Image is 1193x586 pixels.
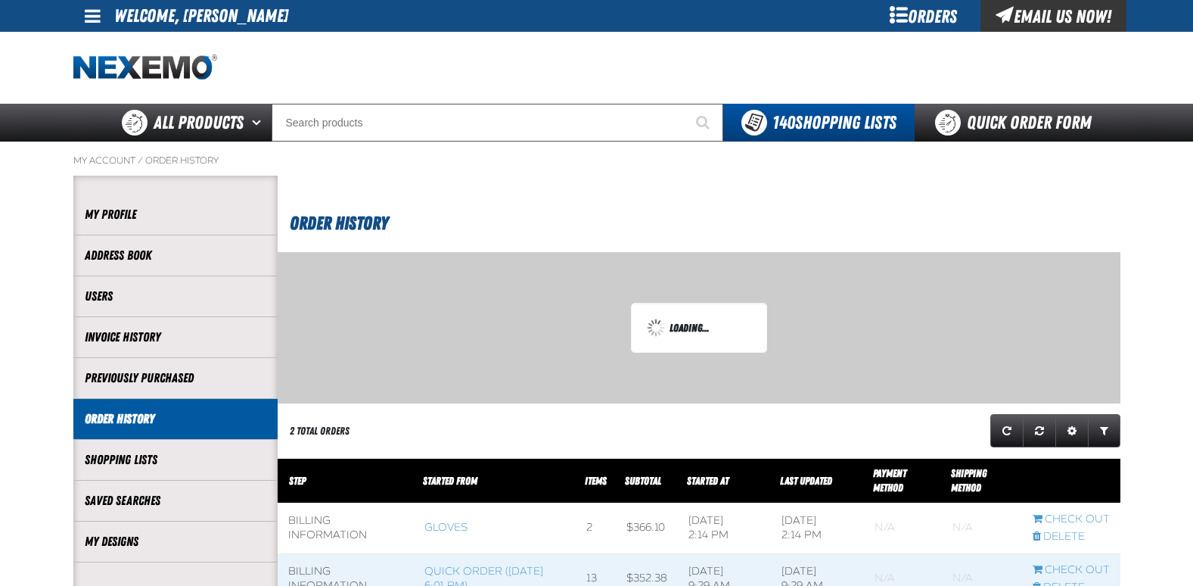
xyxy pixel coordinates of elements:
[85,451,266,469] a: Shopping Lists
[85,410,266,428] a: Order History
[85,369,266,387] a: Previously Purchased
[864,503,942,554] td: Blank
[915,104,1120,142] a: Quick Order Form
[272,104,723,142] input: Search
[423,475,477,487] span: Started From
[990,414,1024,447] a: Refresh grid action
[616,503,678,554] td: $366.10
[138,154,143,167] span: /
[73,55,217,81] img: Nexemo logo
[247,104,272,142] button: Open All Products pages
[1088,414,1120,447] a: Expand or Collapse Grid Filters
[85,206,266,223] a: My Profile
[942,503,1022,554] td: Blank
[576,503,616,554] td: 2
[1022,459,1120,503] th: Row actions
[424,521,468,534] a: GLOVES
[73,154,1120,167] nav: Breadcrumbs
[873,467,906,494] a: Payment Method
[585,475,607,487] span: Items
[85,533,266,550] a: My Designs
[85,247,266,264] a: Address Book
[780,475,832,487] a: Last Updated
[73,55,217,81] a: Home
[772,112,795,133] strong: 140
[1023,414,1056,447] a: Reset grid action
[687,475,729,487] a: Started At
[145,154,219,167] a: Order History
[1055,414,1089,447] a: Expand or Collapse Grid Settings
[625,475,661,487] a: Subtotal
[85,492,266,510] a: Saved Searches
[154,109,244,136] span: All Products
[288,514,403,543] div: Billing Information
[685,104,723,142] button: Start Searching
[647,319,751,337] div: Loading...
[771,503,864,554] td: [DATE] 2:14 PM
[772,112,896,133] span: Shopping Lists
[290,424,350,438] div: 2 Total Orders
[678,503,771,554] td: [DATE] 2:14 PM
[85,329,266,346] a: Invoice History
[1033,513,1110,527] a: Continue checkout started from GLOVES
[1033,530,1110,544] a: Delete checkout started from GLOVES
[85,288,266,305] a: Users
[951,467,986,494] span: Shipping Method
[290,213,388,234] span: Order History
[289,475,306,487] span: Step
[73,154,135,167] a: My Account
[1033,563,1110,578] a: Continue checkout started from Quick Order (2/1/2023, 6:01 PM)
[723,104,915,142] button: You have 140 Shopping Lists. Open to view details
